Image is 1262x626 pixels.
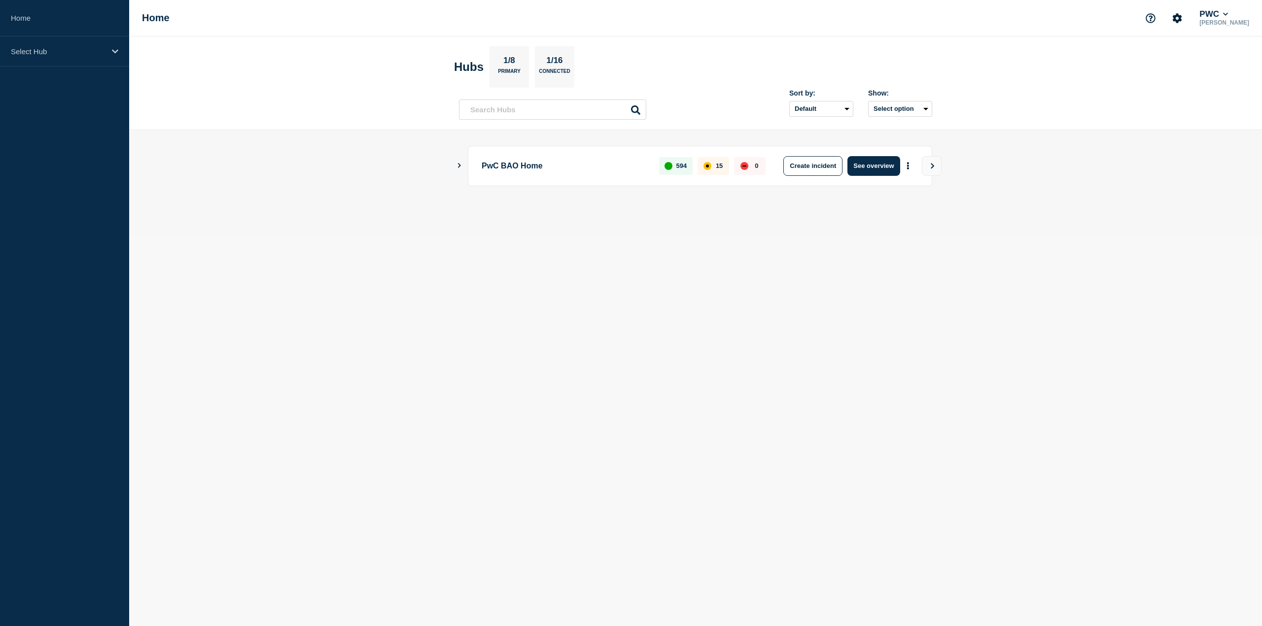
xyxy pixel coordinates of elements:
[1167,8,1188,29] button: Account settings
[755,162,758,169] p: 0
[454,60,484,74] h2: Hubs
[459,99,646,120] input: Search Hubs
[500,56,519,68] p: 1/8
[789,89,853,97] div: Sort by:
[789,101,853,117] select: Sort by
[847,156,900,176] button: See overview
[676,162,687,169] p: 594
[740,162,748,170] div: down
[783,156,842,176] button: Create incident
[902,157,914,175] button: More actions
[482,156,648,176] p: PwC BAO Home
[1197,9,1230,19] button: PWC
[11,47,105,56] p: Select Hub
[457,162,462,169] button: Show Connected Hubs
[868,89,932,97] div: Show:
[665,162,672,170] div: up
[543,56,566,68] p: 1/16
[703,162,711,170] div: affected
[539,68,570,79] p: Connected
[142,12,170,24] h1: Home
[1140,8,1161,29] button: Support
[868,101,932,117] button: Select option
[1197,19,1251,26] p: [PERSON_NAME]
[922,156,942,176] button: View
[498,68,521,79] p: Primary
[716,162,723,169] p: 15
